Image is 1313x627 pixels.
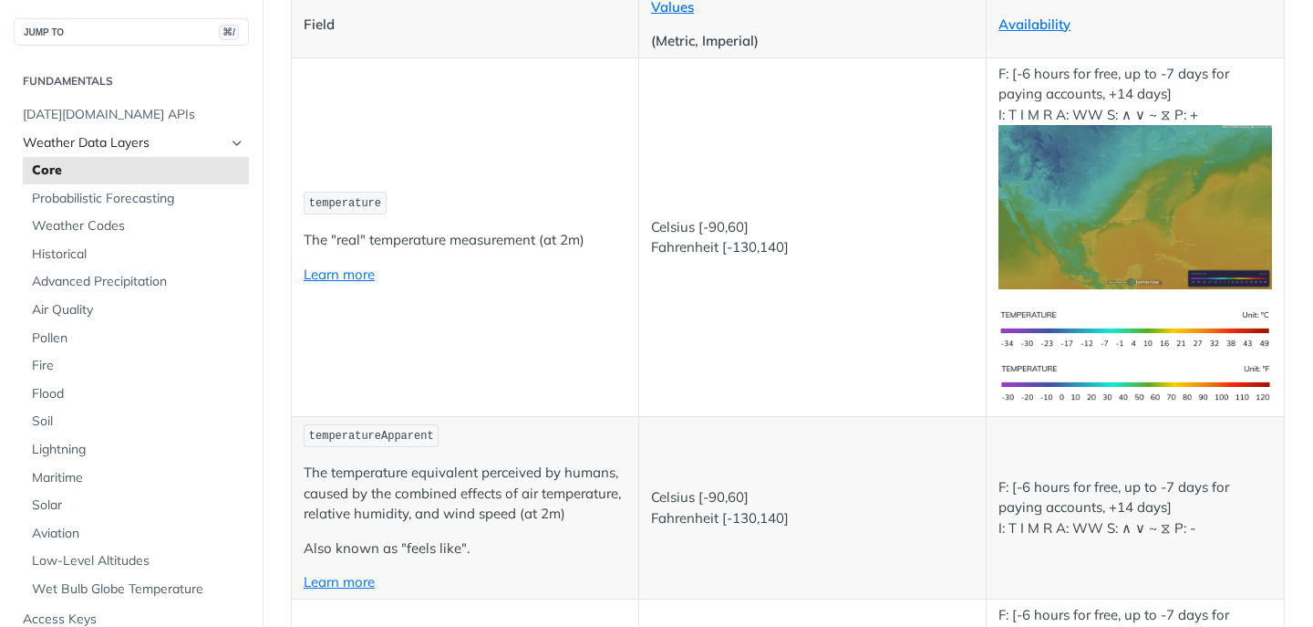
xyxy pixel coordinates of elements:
[23,465,249,492] a: Maritime
[230,136,244,151] button: Hide subpages for Weather Data Layers
[32,329,244,348] span: Pollen
[23,352,249,380] a: Fire
[32,413,244,431] span: Soil
[14,18,249,46] button: JUMP TO⌘/
[32,496,244,515] span: Solar
[23,185,249,213] a: Probabilistic Forecasting
[23,106,244,124] span: [DATE][DOMAIN_NAME] APIs
[23,408,249,435] a: Soil
[32,217,244,235] span: Weather Codes
[998,320,1272,338] span: Expand image
[23,548,249,575] a: Low-Level Altitudes
[23,436,249,464] a: Lightning
[23,134,225,152] span: Weather Data Layers
[23,520,249,548] a: Aviation
[998,197,1272,214] span: Expand image
[998,16,1070,33] a: Availability
[14,73,249,89] h2: Fundamentals
[23,381,249,408] a: Flood
[23,213,249,240] a: Weather Codes
[309,197,381,210] span: temperature
[23,297,249,324] a: Air Quality
[304,230,626,251] p: The "real" temperature measurement (at 2m)
[304,573,375,590] a: Learn more
[309,430,434,443] span: temperatureApparent
[32,246,244,264] span: Historical
[32,552,244,570] span: Low-Level Altitudes
[23,576,249,603] a: Wet Bulb Globe Temperature
[32,190,244,208] span: Probabilistic Forecasting
[998,374,1272,392] span: Expand image
[32,273,244,291] span: Advanced Precipitation
[32,525,244,543] span: Aviation
[304,538,626,559] p: Also known as "feels like".
[651,31,974,52] p: (Metric, Imperial)
[23,325,249,352] a: Pollen
[14,101,249,129] a: [DATE][DOMAIN_NAME] APIs
[23,492,249,519] a: Solar
[651,217,974,258] p: Celsius [-90,60] Fahrenheit [-130,140]
[32,469,244,487] span: Maritime
[998,64,1272,289] p: F: [-6 hours for free, up to -7 days for paying accounts, +14 days] I: T I M R A: WW S: ∧ ∨ ~ ⧖ P: +
[304,266,375,283] a: Learn more
[651,487,974,528] p: Celsius [-90,60] Fahrenheit [-130,140]
[14,130,249,157] a: Weather Data LayersHide subpages for Weather Data Layers
[304,463,626,525] p: The temperature equivalent perceived by humans, caused by the combined effects of air temperature...
[998,125,1272,289] img: temperature
[32,357,244,375] span: Fire
[23,157,249,184] a: Core
[32,385,244,403] span: Flood
[998,477,1272,539] p: F: [-6 hours for free, up to -7 days for paying accounts, +14 days] I: T I M R A: WW S: ∧ ∨ ~ ⧖ P: -
[32,580,244,599] span: Wet Bulb Globe Temperature
[32,441,244,459] span: Lightning
[23,268,249,296] a: Advanced Precipitation
[32,301,244,319] span: Air Quality
[23,241,249,268] a: Historical
[998,303,1272,357] img: temperature-si
[32,162,244,180] span: Core
[219,25,239,40] span: ⌘/
[998,357,1272,411] img: temperature-us
[304,15,626,36] p: Field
